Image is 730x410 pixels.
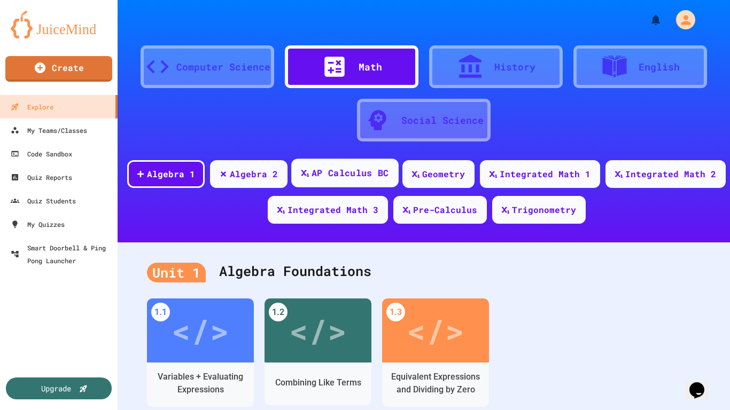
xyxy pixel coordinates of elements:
img: logo-orange.svg [11,11,107,38]
div: Algebra 1 [147,168,195,180]
div: Social Science [401,113,484,128]
div: Explore [11,100,53,113]
div: Unit 1 [147,263,206,283]
div: English [639,60,680,74]
div: Smart Doorbell & Ping Pong Launcher [11,241,113,267]
div: Equivalent Expressions and Dividing by Zero [390,370,481,396]
a: Create [5,56,112,82]
div: Quiz Reports [11,171,72,184]
div: My Teams/Classes [11,124,87,137]
div: Upgrade [41,383,71,394]
div: Code Sandbox [11,147,72,160]
div: My Quizzes [11,218,65,231]
div: Trigonometry [512,203,576,216]
div: Integrated Math 1 [500,168,591,180]
div: Integrated Math 2 [625,168,716,180]
div: My Notifications [630,11,665,29]
div: Computer Science [176,60,270,74]
div: Integrated Math 3 [288,203,378,216]
div: Combining Like Terms [275,376,361,389]
div: </> [407,306,464,354]
div: Variables + Evaluating Expressions [155,370,246,396]
div: 1.1 [151,303,170,321]
div: </> [172,306,229,354]
div: Geometry [422,168,465,180]
div: </> [289,306,347,354]
div: AP Calculus BC [312,167,389,180]
div: Algebra Foundations [147,250,701,293]
div: 1.3 [386,303,405,321]
div: Algebra 2 [230,168,278,180]
div: Math [359,60,382,74]
div: My Account [665,7,698,32]
div: Quiz Students [11,194,76,207]
div: 1.2 [269,303,288,321]
iframe: chat widget [685,367,719,399]
div: History [494,60,535,74]
div: Pre-Calculus [413,203,477,216]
